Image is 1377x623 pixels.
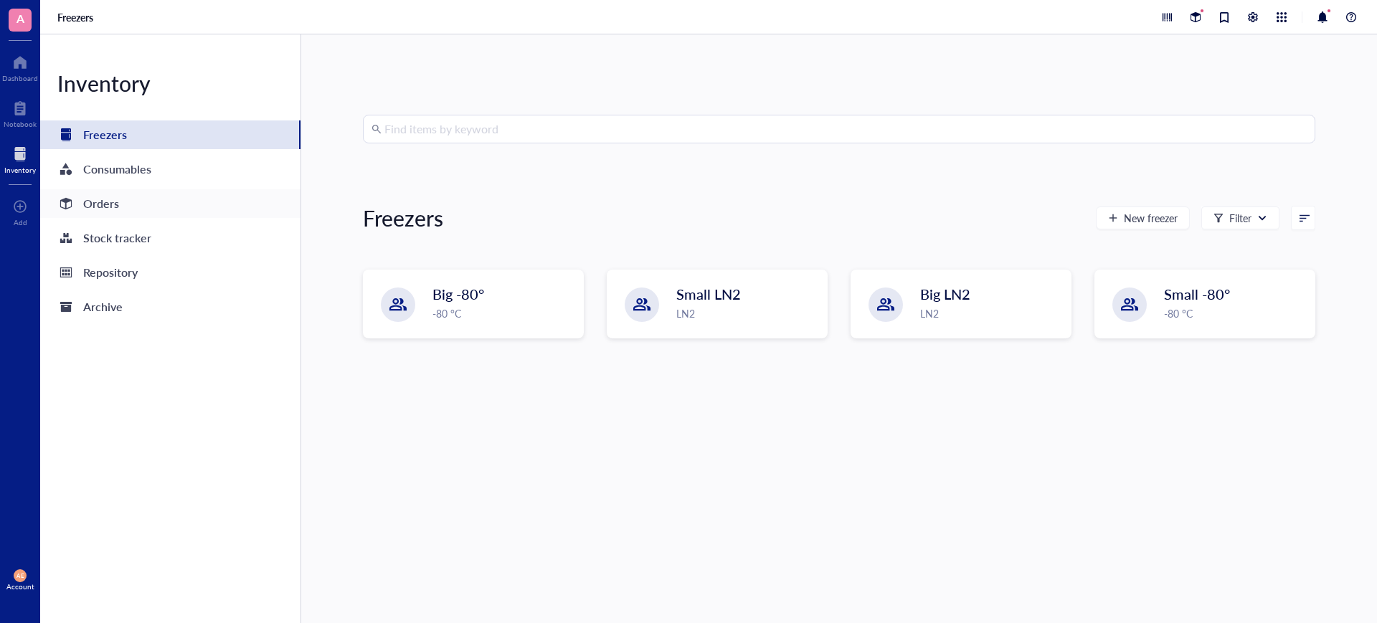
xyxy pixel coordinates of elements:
span: Big LN2 [920,284,970,304]
div: Repository [83,262,138,282]
div: Archive [83,297,123,317]
button: New freezer [1096,206,1190,229]
a: Stock tracker [40,224,301,252]
div: Consumables [83,159,151,179]
div: -80 °C [432,305,574,321]
div: -80 °C [1164,305,1306,321]
div: LN2 [920,305,1062,321]
a: Notebook [4,97,37,128]
span: A [16,9,24,27]
a: Archive [40,293,301,321]
div: Freezers [83,125,127,145]
div: Freezers [363,204,443,232]
span: Small LN2 [676,284,741,304]
a: Consumables [40,155,301,184]
div: Inventory [4,166,36,174]
div: Add [14,218,27,227]
a: Inventory [4,143,36,174]
a: Freezers [57,11,96,24]
a: Orders [40,189,301,218]
span: New freezer [1124,212,1178,224]
span: Small -80° [1164,284,1230,304]
div: Stock tracker [83,228,151,248]
a: Freezers [40,120,301,149]
span: AE [16,572,24,579]
span: Big -80° [432,284,484,304]
a: Dashboard [2,51,38,82]
div: Notebook [4,120,37,128]
div: Orders [83,194,119,214]
div: Account [6,582,34,591]
a: Repository [40,258,301,287]
div: Inventory [40,69,301,98]
div: Dashboard [2,74,38,82]
div: LN2 [676,305,818,321]
div: Filter [1229,210,1251,226]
